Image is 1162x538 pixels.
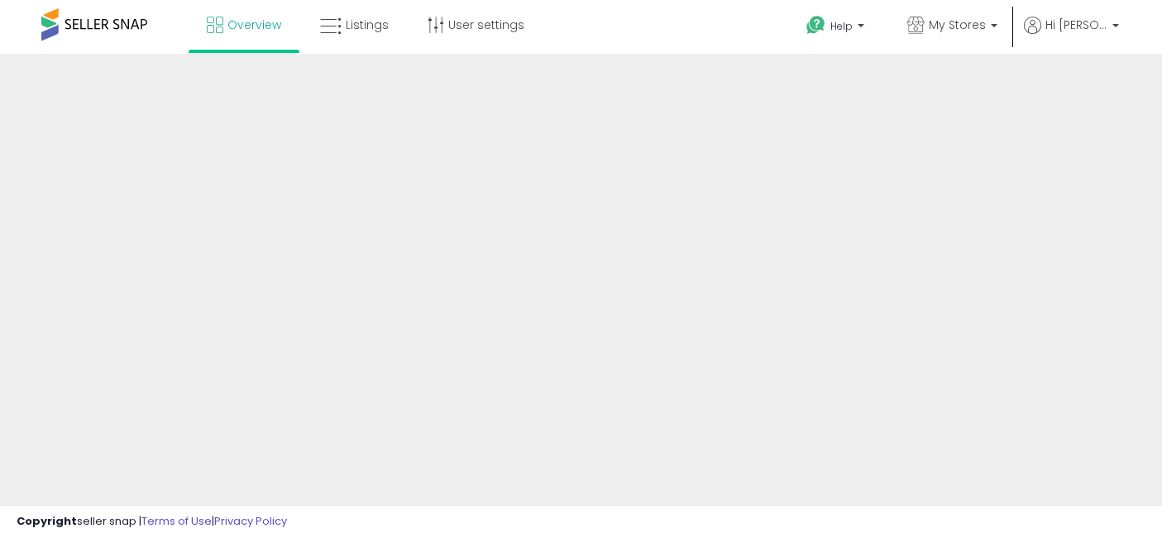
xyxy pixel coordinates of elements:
span: Overview [227,17,281,33]
a: Privacy Policy [214,513,287,529]
span: Help [830,19,853,33]
a: Help [793,2,881,54]
strong: Copyright [17,513,77,529]
i: Get Help [806,15,826,36]
span: My Stores [929,17,986,33]
span: Listings [346,17,389,33]
span: Hi [PERSON_NAME] [1045,17,1107,33]
a: Hi [PERSON_NAME] [1024,17,1119,54]
div: seller snap | | [17,514,287,530]
a: Terms of Use [141,513,212,529]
